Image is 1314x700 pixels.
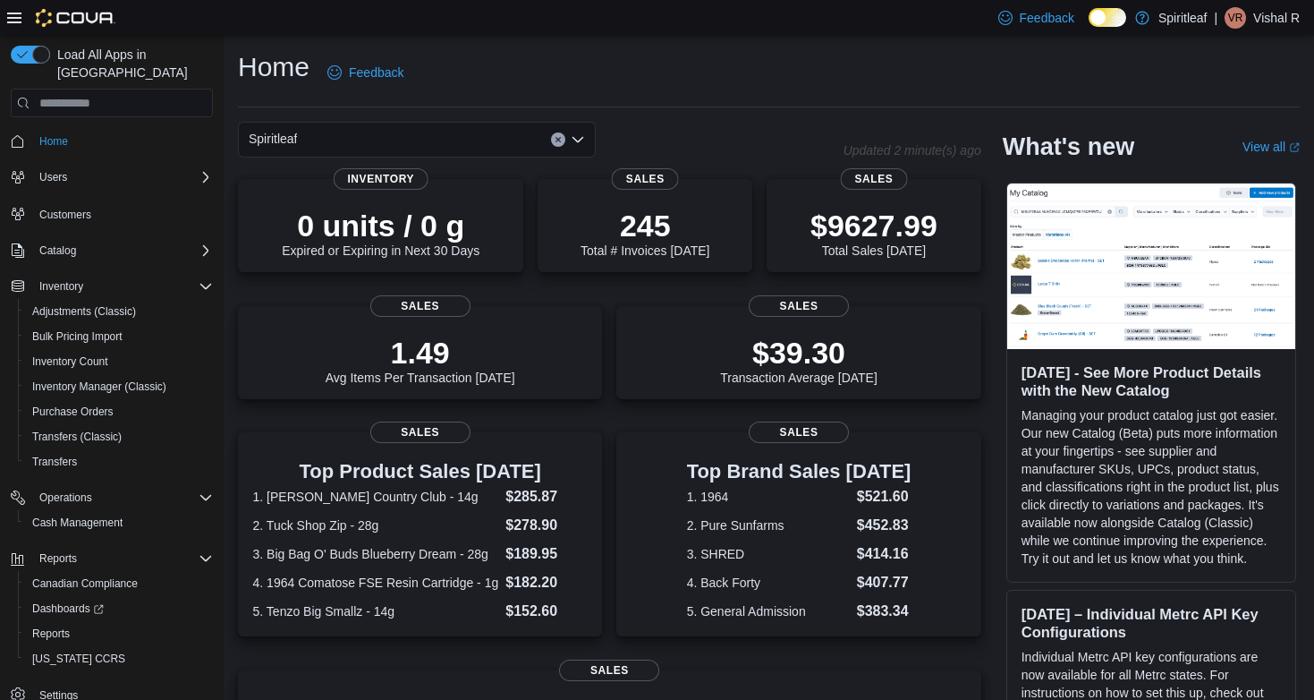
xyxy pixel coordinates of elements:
p: 1.49 [326,335,515,371]
a: Dashboards [25,598,111,619]
button: Catalog [32,240,83,261]
div: Total # Invoices [DATE] [581,208,709,258]
a: Reports [25,623,77,645]
dd: $285.87 [505,486,588,508]
dt: 2. Tuck Shop Zip - 28g [253,516,499,534]
span: Bulk Pricing Import [32,329,123,344]
span: Feedback [1020,9,1074,27]
span: VR [1228,7,1243,29]
span: Sales [840,168,907,190]
span: Inventory [333,168,428,190]
button: Reports [32,548,84,569]
a: Transfers [25,451,84,473]
span: Feedback [349,64,403,81]
div: Avg Items Per Transaction [DATE] [326,335,515,385]
p: Managing your product catalog just got easier. Our new Catalog (Beta) puts more information at yo... [1022,406,1281,568]
span: Catalog [39,243,76,258]
dt: 2. Pure Sunfarms [687,516,850,534]
span: Reports [25,623,213,645]
span: Transfers (Classic) [25,426,213,448]
span: Reports [32,627,70,641]
span: Inventory Count [25,351,213,372]
p: $9627.99 [810,208,937,243]
span: Adjustments (Classic) [25,301,213,322]
dd: $189.95 [505,543,588,565]
button: Operations [32,487,99,508]
dd: $383.34 [857,601,911,622]
dd: $278.90 [505,515,588,536]
span: Canadian Compliance [32,576,138,591]
a: Home [32,131,75,152]
span: Purchase Orders [25,401,213,423]
span: Reports [32,548,213,569]
span: Bulk Pricing Import [25,326,213,347]
dd: $407.77 [857,572,911,593]
button: Reports [4,546,220,571]
span: Dashboards [25,598,213,619]
button: Open list of options [571,132,585,147]
span: Home [39,134,68,149]
button: Bulk Pricing Import [18,324,220,349]
a: Bulk Pricing Import [25,326,130,347]
span: Dashboards [32,602,104,616]
button: Catalog [4,238,220,263]
span: Washington CCRS [25,648,213,670]
div: Vishal R [1225,7,1246,29]
button: Operations [4,485,220,510]
button: [US_STATE] CCRS [18,646,220,671]
dt: 1. [PERSON_NAME] Country Club - 14g [253,488,499,506]
dd: $452.83 [857,515,911,536]
p: 0 units / 0 g [282,208,479,243]
a: Inventory Count [25,351,115,372]
a: Customers [32,204,98,226]
span: Sales [370,422,470,443]
a: View allExternal link [1242,140,1300,154]
span: Inventory Manager (Classic) [32,380,166,394]
a: Feedback [320,55,411,90]
h3: [DATE] - See More Product Details with the New Catalog [1022,363,1281,399]
svg: External link [1289,142,1300,153]
span: Dark Mode [1089,27,1089,28]
button: Cash Management [18,510,220,535]
button: Canadian Compliance [18,571,220,596]
span: Sales [749,422,849,443]
dd: $414.16 [857,543,911,565]
span: Sales [749,295,849,317]
a: Cash Management [25,512,130,534]
span: Operations [32,487,213,508]
div: Total Sales [DATE] [810,208,937,258]
button: Home [4,128,220,154]
button: Inventory Manager (Classic) [18,374,220,399]
span: Canadian Compliance [25,573,213,594]
span: Customers [39,208,91,222]
button: Transfers [18,449,220,474]
dt: 1. 1964 [687,488,850,506]
button: Inventory Count [18,349,220,374]
button: Reports [18,621,220,646]
dt: 5. Tenzo Big Smallz - 14g [253,602,499,620]
span: Transfers (Classic) [32,430,122,444]
dd: $182.20 [505,572,588,593]
h2: What's new [1003,132,1134,161]
h3: [DATE] – Individual Metrc API Key Configurations [1022,605,1281,641]
span: Inventory [39,279,83,294]
h3: Top Product Sales [DATE] [253,461,588,482]
button: Transfers (Classic) [18,424,220,449]
dt: 3. Big Bag O' Buds Blueberry Dream - 28g [253,545,499,563]
p: Vishal R [1253,7,1300,29]
span: Inventory Manager (Classic) [25,376,213,397]
span: [US_STATE] CCRS [32,652,125,666]
span: Transfers [32,455,77,469]
span: Users [32,166,213,188]
button: Users [4,165,220,190]
dt: 3. SHRED [687,545,850,563]
p: Spiritleaf [1158,7,1207,29]
p: Updated 2 minute(s) ago [844,143,981,158]
a: Canadian Compliance [25,573,145,594]
a: Dashboards [18,596,220,621]
span: Transfers [25,451,213,473]
span: Inventory [32,276,213,297]
button: Adjustments (Classic) [18,299,220,324]
div: Transaction Average [DATE] [720,335,877,385]
span: Cash Management [25,512,213,534]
